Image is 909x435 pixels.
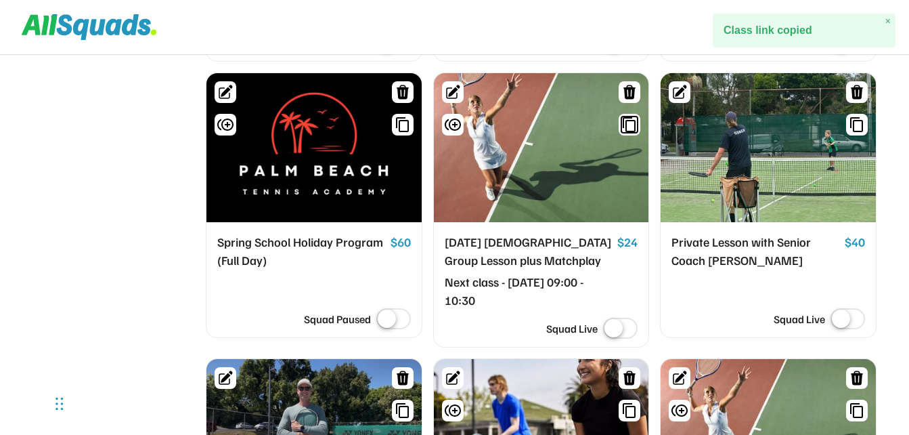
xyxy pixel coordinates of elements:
[304,311,371,327] div: Squad Paused
[445,233,613,270] div: [DATE] [DEMOGRAPHIC_DATA] Group Lesson plus Matchplay
[774,311,825,327] div: Squad Live
[445,273,613,310] div: Next class - [DATE] 09:00 - 10:30
[845,233,865,252] div: $40
[885,16,891,27] span: ×
[671,233,839,270] div: Private Lesson with Senior Coach [PERSON_NAME]
[546,320,598,337] div: Squad Live
[617,233,638,252] div: $24
[391,233,411,252] div: $60
[724,24,885,36] h2: Class link copied
[217,233,385,270] div: Spring School Holiday Program (Full Day)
